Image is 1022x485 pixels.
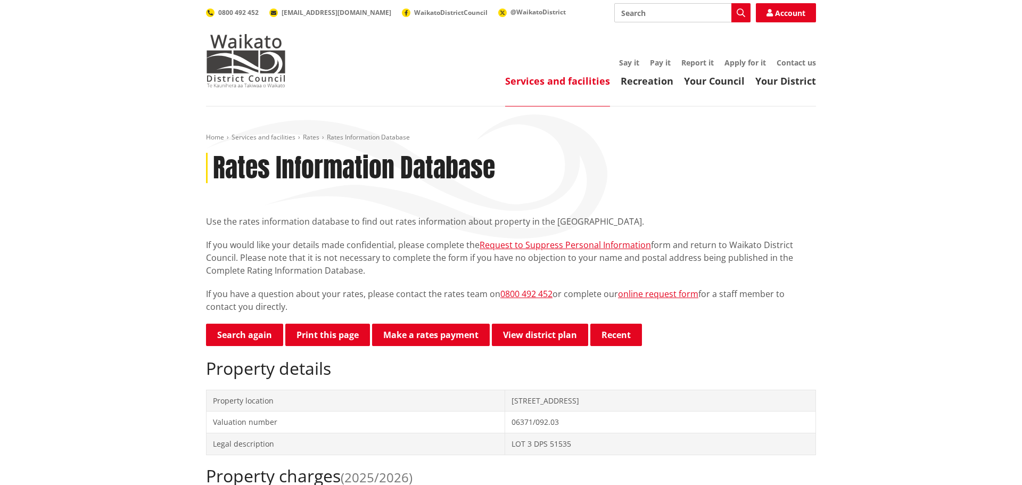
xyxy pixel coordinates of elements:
[282,8,391,17] span: [EMAIL_ADDRESS][DOMAIN_NAME]
[755,75,816,87] a: Your District
[206,133,816,142] nav: breadcrumb
[269,8,391,17] a: [EMAIL_ADDRESS][DOMAIN_NAME]
[777,57,816,68] a: Contact us
[505,412,815,433] td: 06371/092.03
[206,8,259,17] a: 0800 492 452
[232,133,295,142] a: Services and facilities
[590,324,642,346] button: Recent
[505,75,610,87] a: Services and facilities
[681,57,714,68] a: Report it
[505,390,815,412] td: [STREET_ADDRESS]
[285,324,370,346] button: Print this page
[684,75,745,87] a: Your Council
[206,324,283,346] a: Search again
[492,324,588,346] a: View district plan
[414,8,488,17] span: WaikatoDistrictCouncil
[480,239,651,251] a: Request to Suppress Personal Information
[614,3,751,22] input: Search input
[500,288,553,300] a: 0800 492 452
[510,7,566,17] span: @WaikatoDistrict
[327,133,410,142] span: Rates Information Database
[650,57,671,68] a: Pay it
[206,133,224,142] a: Home
[206,239,816,277] p: If you would like your details made confidential, please complete the form and return to Waikato ...
[303,133,319,142] a: Rates
[218,8,259,17] span: 0800 492 452
[206,34,286,87] img: Waikato District Council - Te Kaunihera aa Takiwaa o Waikato
[206,215,816,228] p: Use the rates information database to find out rates information about property in the [GEOGRAPHI...
[619,57,639,68] a: Say it
[207,433,505,455] td: Legal description
[505,433,815,455] td: LOT 3 DPS 51535
[621,75,673,87] a: Recreation
[756,3,816,22] a: Account
[206,287,816,313] p: If you have a question about your rates, please contact the rates team on or complete our for a s...
[618,288,698,300] a: online request form
[402,8,488,17] a: WaikatoDistrictCouncil
[213,153,495,184] h1: Rates Information Database
[372,324,490,346] a: Make a rates payment
[498,7,566,17] a: @WaikatoDistrict
[207,412,505,433] td: Valuation number
[724,57,766,68] a: Apply for it
[207,390,505,412] td: Property location
[206,358,816,379] h2: Property details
